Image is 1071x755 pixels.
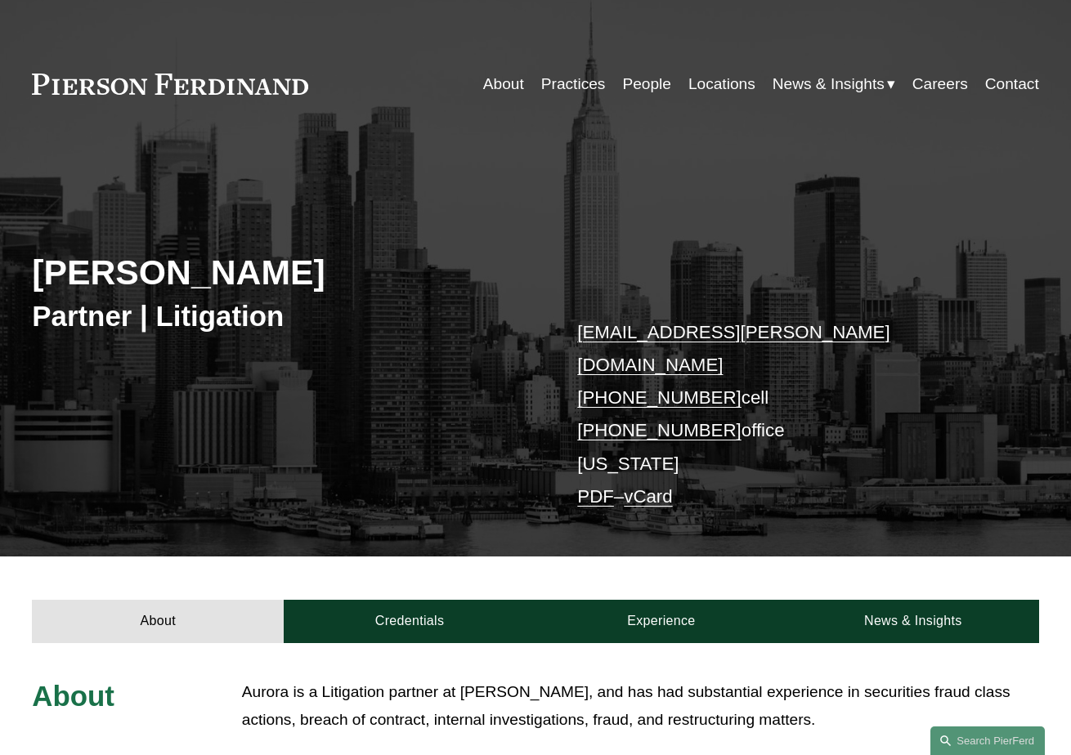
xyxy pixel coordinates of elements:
[483,69,524,100] a: About
[985,69,1039,100] a: Contact
[773,69,895,100] a: folder dropdown
[787,600,1039,643] a: News & Insights
[773,70,885,98] span: News & Insights
[242,678,1039,735] p: Aurora is a Litigation partner at [PERSON_NAME], and has had substantial experience in securities...
[577,387,741,408] a: [PHONE_NUMBER]
[577,486,614,507] a: PDF
[577,316,997,513] p: cell office [US_STATE] –
[624,486,672,507] a: vCard
[912,69,968,100] a: Careers
[284,600,535,643] a: Credentials
[622,69,671,100] a: People
[32,600,284,643] a: About
[577,420,741,440] a: [PHONE_NUMBER]
[930,726,1045,755] a: Search this site
[32,252,535,294] h2: [PERSON_NAME]
[577,322,890,375] a: [EMAIL_ADDRESS][PERSON_NAME][DOMAIN_NAME]
[32,680,114,712] span: About
[541,69,606,100] a: Practices
[535,600,787,643] a: Experience
[688,69,755,100] a: Locations
[32,298,535,333] h3: Partner | Litigation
